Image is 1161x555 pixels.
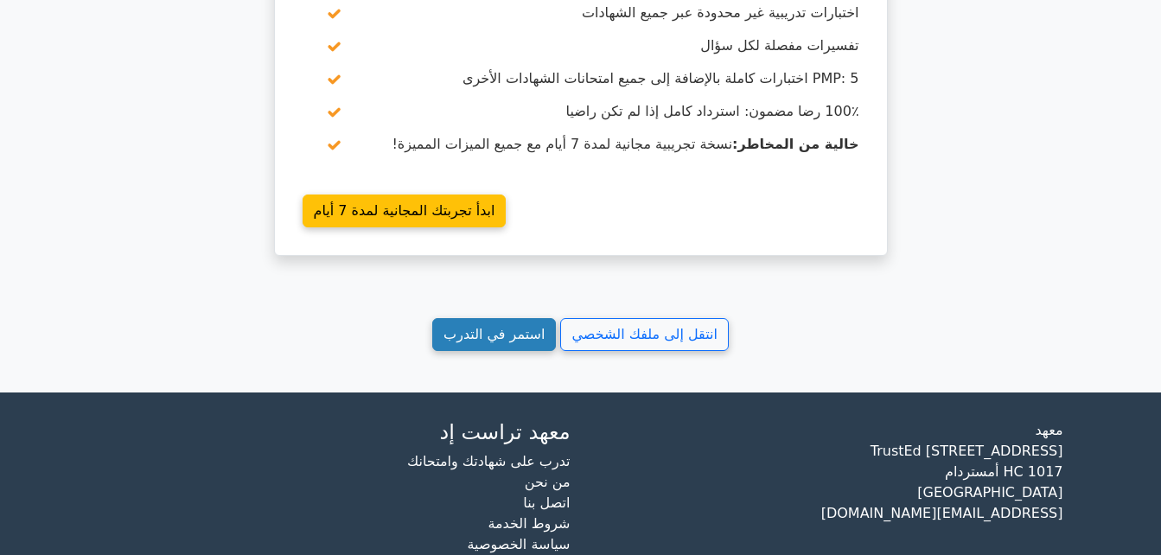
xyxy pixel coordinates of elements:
a: اتصل بنا [523,494,570,511]
a: انتقل إلى ملفك الشخصي [560,318,728,351]
a: شروط الخدمة [488,515,570,532]
a: من نحن [525,474,571,490]
a: ابدأ تجربتك المجانية لمدة 7 أيام [303,195,507,227]
a: سياسة الخصوصية [468,536,571,552]
a: تدرب على شهادتك وامتحانك [407,453,571,469]
h4: معهد تراست إد [99,420,571,445]
a: استمر في التدرب [432,318,556,351]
